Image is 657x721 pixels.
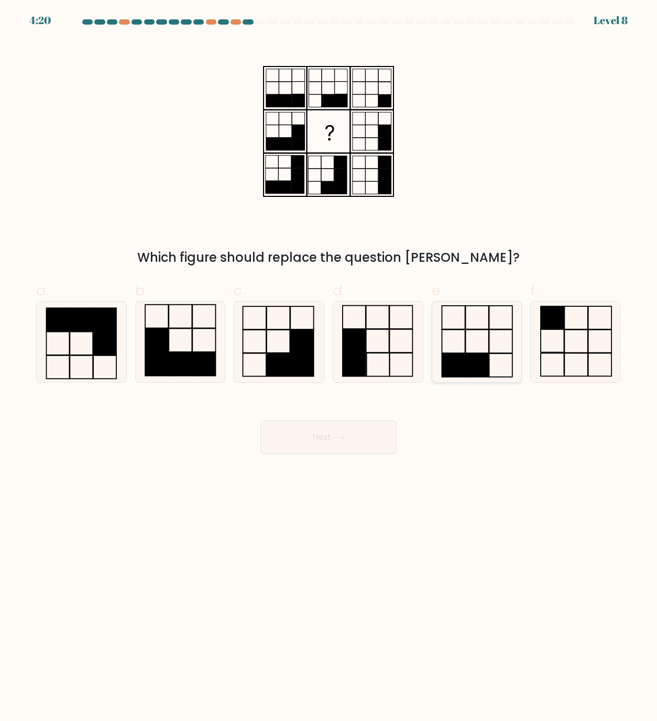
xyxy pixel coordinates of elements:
[234,280,245,301] span: c.
[530,280,538,301] span: f.
[260,420,397,454] button: Next
[135,280,148,301] span: b.
[29,13,51,28] div: 4:20
[42,248,615,267] div: Which figure should replace the question [PERSON_NAME]?
[432,280,443,301] span: e.
[36,280,49,301] span: a.
[594,13,628,28] div: Level 8
[333,280,345,301] span: d.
